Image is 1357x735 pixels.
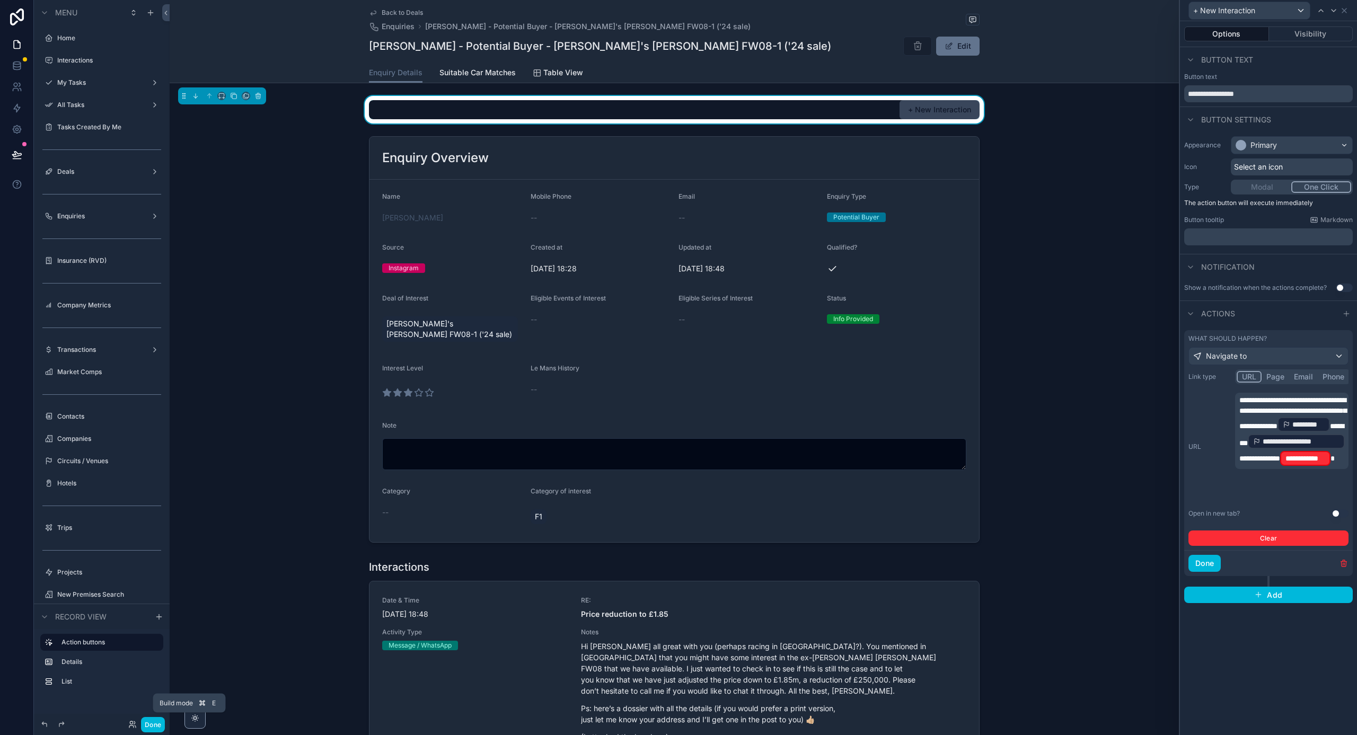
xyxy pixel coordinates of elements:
[543,67,583,78] span: Table View
[1184,199,1353,207] p: The action button will execute immediately
[1267,590,1282,600] span: Add
[57,435,157,443] label: Companies
[57,212,142,220] label: Enquiries
[1184,26,1269,41] button: Options
[1289,371,1318,383] button: Email
[1193,5,1255,16] span: + New Interaction
[1291,181,1351,193] button: One Click
[57,123,157,131] label: Tasks Created By Me
[1184,284,1327,292] div: Show a notification when the actions complete?
[57,479,157,488] label: Hotels
[1318,371,1349,383] button: Phone
[1231,136,1353,154] button: Primary
[1184,587,1353,604] button: Add
[57,256,157,265] label: Insurance (RVD)
[1201,114,1271,125] span: Button settings
[141,717,165,732] button: Done
[1188,530,1349,546] button: Clear
[1201,308,1235,319] span: Actions
[369,8,423,17] a: Back to Deals
[1188,442,1231,451] label: URL
[55,612,107,622] span: Record view
[57,34,157,42] label: Home
[1184,216,1224,224] label: Button tooltip
[61,658,155,666] label: Details
[57,524,157,532] label: Trips
[533,63,583,84] a: Table View
[57,78,142,87] label: My Tasks
[1184,228,1353,245] div: scrollable content
[1269,26,1353,41] button: Visibility
[1235,393,1349,469] div: scrollable content
[936,37,980,56] button: Edit
[57,412,157,421] label: Contacts
[1188,373,1231,381] label: Link type
[160,699,193,707] span: Build mode
[57,368,157,376] label: Market Comps
[1184,163,1227,171] label: Icon
[1234,162,1283,172] span: Select an icon
[1206,351,1247,361] span: Navigate to
[1188,347,1349,365] button: Navigate to
[61,638,155,647] label: Action buttons
[57,457,157,465] label: Circuits / Venues
[57,56,157,65] label: Interactions
[382,8,423,17] span: Back to Deals
[34,629,170,701] div: scrollable content
[57,101,142,109] label: All Tasks
[1184,183,1227,191] label: Type
[1310,216,1353,224] a: Markdown
[57,590,157,599] label: New Premises Search
[425,21,751,32] a: [PERSON_NAME] - Potential Buyer - [PERSON_NAME]'s [PERSON_NAME] FW08-1 ('24 sale)
[439,63,516,84] a: Suitable Car Matches
[57,346,142,354] label: Transactions
[1188,555,1221,572] button: Done
[55,7,77,18] span: Menu
[1188,334,1267,343] label: What should happen?
[1201,262,1255,272] span: Notification
[57,568,157,577] label: Projects
[1320,216,1353,224] span: Markdown
[369,21,415,32] a: Enquiries
[1184,73,1217,81] label: Button text
[61,677,155,686] label: List
[1184,141,1227,149] label: Appearance
[439,67,516,78] span: Suitable Car Matches
[369,39,831,54] h1: [PERSON_NAME] - Potential Buyer - [PERSON_NAME]'s [PERSON_NAME] FW08-1 ('24 sale)
[1250,140,1277,150] div: Primary
[1188,509,1240,518] div: Open in new tab?
[210,699,218,707] span: E
[57,167,142,176] label: Deals
[57,301,157,309] label: Company Metrics
[369,63,422,83] a: Enquiry Details
[369,67,422,78] span: Enquiry Details
[1237,371,1262,383] button: URL
[1188,2,1310,20] button: + New Interaction
[1262,371,1289,383] button: Page
[1201,55,1253,65] span: Button text
[382,21,415,32] span: Enquiries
